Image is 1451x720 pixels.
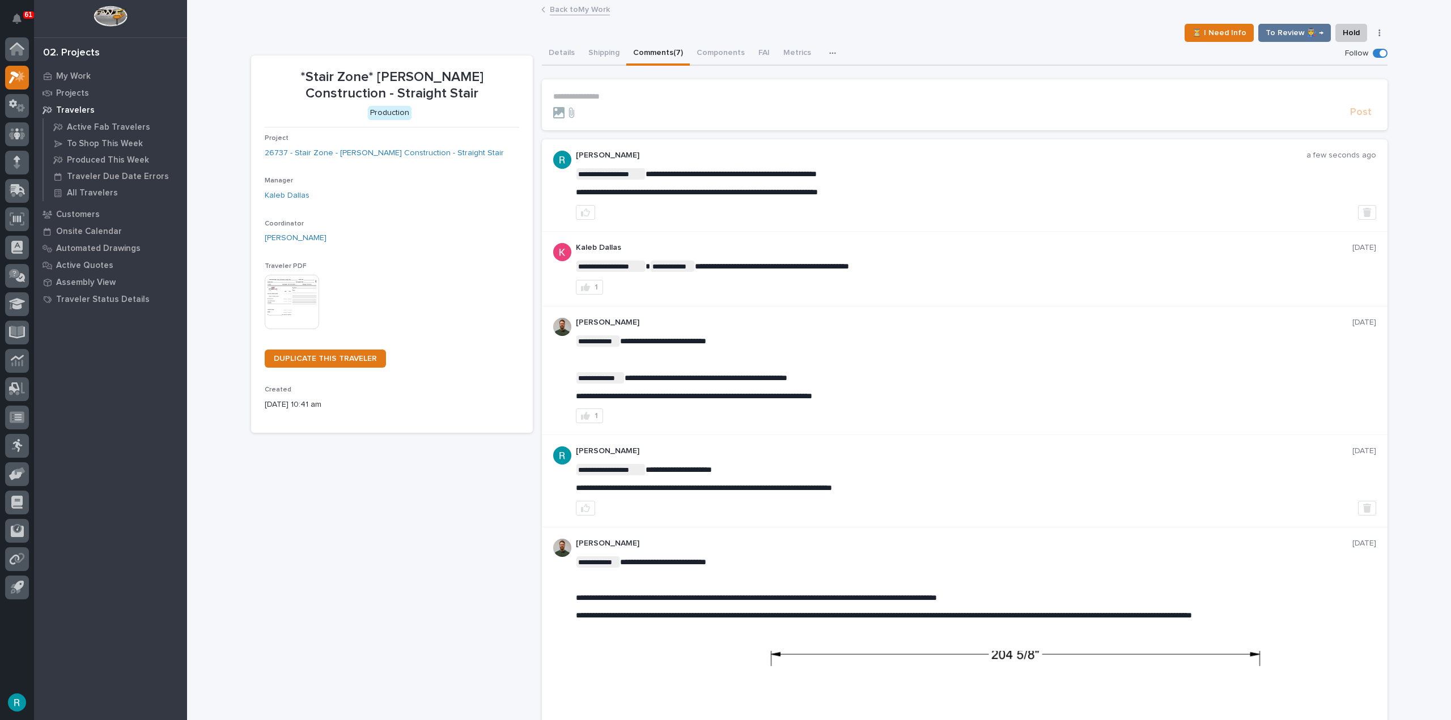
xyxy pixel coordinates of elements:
a: Traveler Status Details [34,291,187,308]
p: Automated Drawings [56,244,141,254]
span: Coordinator [265,220,304,227]
button: Notifications [5,7,29,31]
p: [DATE] [1352,446,1376,456]
a: Active Quotes [34,257,187,274]
a: Produced This Week [44,152,187,168]
a: Customers [34,206,187,223]
div: 1 [595,283,598,291]
span: Hold [1343,26,1360,40]
p: Customers [56,210,100,220]
span: To Review 👨‍🏭 → [1266,26,1323,40]
button: users-avatar [5,691,29,714]
p: [DATE] [1352,243,1376,253]
p: a few seconds ago [1306,151,1376,160]
div: 02. Projects [43,47,100,59]
span: Created [265,386,291,393]
div: Production [368,106,411,120]
button: like this post [576,205,595,220]
button: like this post [576,501,595,515]
img: Workspace Logo [94,6,127,27]
p: Travelers [56,105,95,116]
a: All Travelers [44,185,187,201]
p: Produced This Week [67,155,149,165]
p: Onsite Calendar [56,227,122,237]
p: My Work [56,71,91,82]
button: Delete post [1358,205,1376,220]
span: ⏳ I Need Info [1192,26,1246,40]
button: FAI [752,42,777,66]
a: Projects [34,84,187,101]
span: DUPLICATE THIS TRAVELER [274,355,377,363]
button: Shipping [582,42,626,66]
p: All Travelers [67,188,118,198]
button: Details [542,42,582,66]
button: To Review 👨‍🏭 → [1258,24,1331,42]
div: 1 [595,412,598,420]
button: Metrics [777,42,818,66]
a: Traveler Due Date Errors [44,168,187,184]
button: ⏳ I Need Info [1185,24,1254,42]
p: [DATE] 10:41 am [265,399,519,411]
a: [PERSON_NAME] [265,232,326,244]
p: Projects [56,88,89,99]
p: [PERSON_NAME] [576,318,1352,327]
p: Active Fab Travelers [67,122,150,133]
button: 1 [576,408,603,423]
p: 61 [25,11,32,19]
p: Traveler Due Date Errors [67,172,169,182]
a: To Shop This Week [44,135,187,151]
p: [PERSON_NAME] [576,446,1352,456]
p: To Shop This Week [67,139,143,149]
p: [PERSON_NAME] [576,151,1306,160]
a: Active Fab Travelers [44,119,187,135]
a: DUPLICATE THIS TRAVELER [265,350,386,368]
span: Traveler PDF [265,263,307,270]
p: [DATE] [1352,539,1376,548]
p: Assembly View [56,278,116,288]
span: Post [1350,106,1372,119]
img: AATXAJw4slNr5ea0WduZQVIpKGhdapBAGQ9xVsOeEvl5=s96-c [553,539,571,557]
button: Delete post [1358,501,1376,515]
a: Assembly View [34,274,187,291]
span: Manager [265,177,293,184]
a: Onsite Calendar [34,223,187,240]
p: [DATE] [1352,318,1376,327]
p: [PERSON_NAME] [576,539,1352,548]
p: Kaleb Dallas [576,243,1352,253]
button: Post [1346,106,1376,119]
button: Comments (7) [626,42,690,66]
button: 1 [576,280,603,295]
a: Kaleb Dallas [265,190,309,202]
a: Back toMy Work [550,2,610,15]
a: My Work [34,67,187,84]
a: Automated Drawings [34,240,187,257]
p: Active Quotes [56,261,113,271]
img: ACg8ocLIQ8uTLu8xwXPI_zF_j4cWilWA_If5Zu0E3tOGGkFk=s96-c [553,446,571,465]
div: Notifications61 [14,14,29,32]
img: AATXAJw4slNr5ea0WduZQVIpKGhdapBAGQ9xVsOeEvl5=s96-c [553,318,571,336]
img: ACg8ocLIQ8uTLu8xwXPI_zF_j4cWilWA_If5Zu0E3tOGGkFk=s96-c [553,151,571,169]
button: Hold [1335,24,1367,42]
a: Travelers [34,101,187,118]
img: ACg8ocJFQJZtOpq0mXhEl6L5cbQXDkmdPAf0fdoBPnlMfqfX=s96-c [553,243,571,261]
p: Traveler Status Details [56,295,150,305]
a: 26737 - Stair Zone - [PERSON_NAME] Construction - Straight Stair [265,147,504,159]
p: Follow [1345,49,1368,58]
p: *Stair Zone* [PERSON_NAME] Construction - Straight Stair [265,69,519,102]
button: Components [690,42,752,66]
span: Project [265,135,288,142]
